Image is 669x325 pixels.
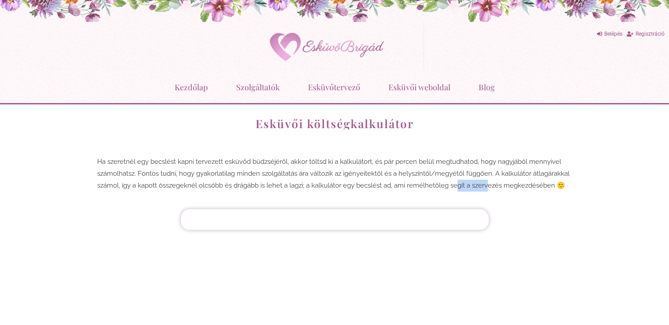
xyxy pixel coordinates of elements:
span: Belépés [604,31,622,37]
a: Blog [479,76,495,99]
h1: Esküvői költségkalkulátor [97,118,572,129]
a: Kezdőlap [175,76,208,99]
a: Esküvőtervező [308,76,360,99]
a: Belépés [597,28,622,40]
a: Szolgáltatók [236,76,280,99]
a: Regisztráció [627,28,665,40]
p: Ha szeretnél egy becslést kapni tervezett esküvőd büdzséjéről, akkor töltsd ki a kalkulátort, és ... [97,156,572,192]
span: Regisztráció [636,31,665,37]
nav: Menu [4,76,665,99]
a: Esküvői weboldal [388,76,450,99]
